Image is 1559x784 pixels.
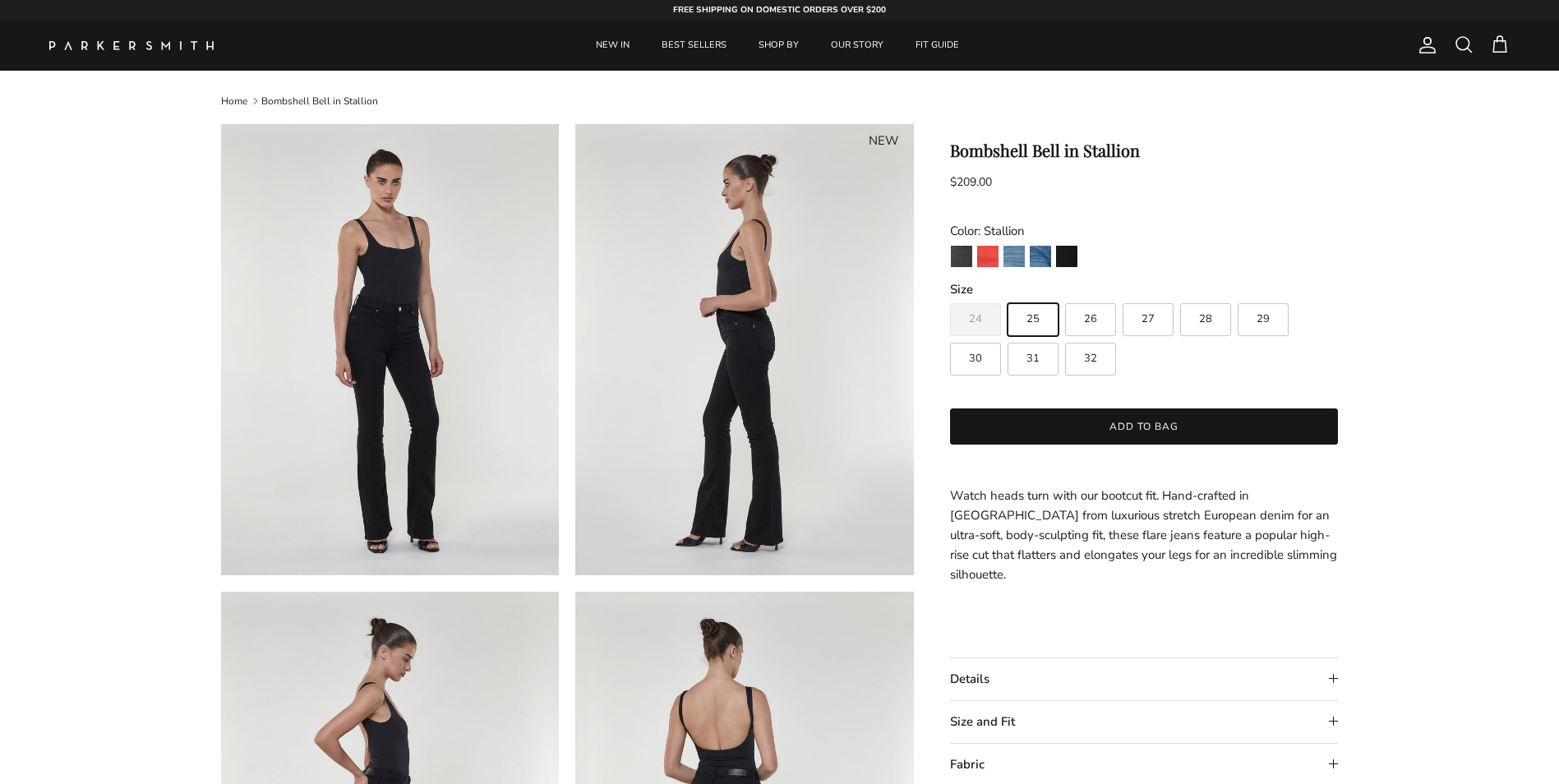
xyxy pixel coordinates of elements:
legend: Size [950,281,973,298]
img: Point Break [951,246,972,267]
a: SHOP BY [744,21,814,71]
a: Venice [1029,245,1052,273]
img: Parker Smith [49,41,214,50]
a: Laguna [1003,245,1026,273]
div: Color: Stallion [950,221,1339,241]
img: Stallion [1056,246,1077,267]
span: 32 [1084,353,1097,364]
div: Primary [245,21,1311,71]
span: $209.00 [950,174,992,190]
span: 28 [1199,314,1212,325]
a: FIT GUIDE [901,21,974,71]
span: 29 [1257,314,1270,325]
label: Sold out [950,303,1001,336]
span: Watch heads turn with our bootcut fit. Hand-crafted in [GEOGRAPHIC_DATA] from luxurious stretch E... [950,487,1337,583]
span: 27 [1142,314,1155,325]
summary: Size and Fit [950,701,1339,743]
span: 25 [1026,314,1040,325]
nav: Breadcrumbs [221,94,1339,108]
button: Add to bag [950,408,1339,445]
a: Home [221,95,247,108]
img: Watermelon [977,246,999,267]
img: Venice [1030,246,1051,267]
img: Laguna [1003,246,1025,267]
a: BEST SELLERS [647,21,741,71]
a: NEW IN [581,21,644,71]
a: OUR STORY [816,21,898,71]
summary: Details [950,658,1339,700]
a: Stallion [1055,245,1078,273]
span: 26 [1084,314,1097,325]
span: 24 [969,314,982,325]
h1: Bombshell Bell in Stallion [950,141,1339,160]
a: Watermelon [976,245,999,273]
span: 30 [969,353,982,364]
a: Point Break [950,245,973,273]
span: 31 [1026,353,1040,364]
a: Account [1411,35,1437,55]
a: Bombshell Bell in Stallion [261,95,378,108]
strong: FREE SHIPPING ON DOMESTIC ORDERS OVER $200 [673,4,886,16]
